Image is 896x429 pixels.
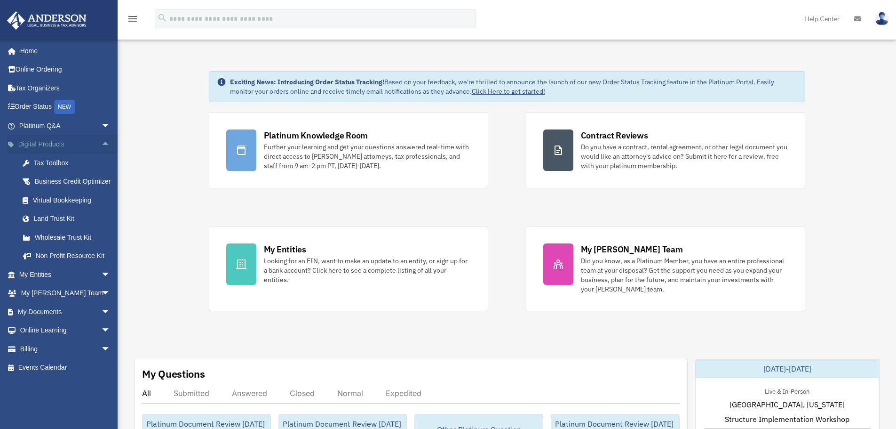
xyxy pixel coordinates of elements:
[581,142,788,170] div: Do you have a contract, rental agreement, or other legal document you would like an attorney's ad...
[101,302,120,322] span: arrow_drop_down
[290,389,315,398] div: Closed
[13,228,125,247] a: Wholesale Trust Kit
[729,399,845,410] span: [GEOGRAPHIC_DATA], [US_STATE]
[7,60,125,79] a: Online Ordering
[757,386,817,396] div: Live & In-Person
[7,116,125,135] a: Platinum Q&Aarrow_drop_down
[101,321,120,340] span: arrow_drop_down
[526,112,805,188] a: Contract Reviews Do you have a contract, rental agreement, or other legal document you would like...
[33,157,113,169] div: Tax Toolbox
[264,142,471,170] div: Further your learning and get your questions answered real-time with direct access to [PERSON_NAM...
[101,284,120,303] span: arrow_drop_down
[13,191,125,210] a: Virtual Bookkeeping
[209,226,488,311] a: My Entities Looking for an EIN, want to make an update to an entity, or sign up for a bank accoun...
[7,265,125,284] a: My Entitiesarrow_drop_down
[33,213,113,225] div: Land Trust Kit
[230,78,384,86] strong: Exciting News: Introducing Order Status Tracking!
[7,79,125,97] a: Tax Organizers
[7,41,120,60] a: Home
[7,284,125,303] a: My [PERSON_NAME] Teamarrow_drop_down
[472,87,545,96] a: Click Here to get started!
[386,389,421,398] div: Expedited
[33,250,113,262] div: Non Profit Resource Kit
[13,247,125,266] a: Non Profit Resource Kit
[13,172,125,191] a: Business Credit Optimizer
[696,359,879,378] div: [DATE]-[DATE]
[581,130,648,141] div: Contract Reviews
[127,13,138,24] i: menu
[581,243,683,255] div: My [PERSON_NAME] Team
[174,389,209,398] div: Submitted
[232,389,267,398] div: Answered
[33,176,113,187] div: Business Credit Optimizer
[7,302,125,321] a: My Documentsarrow_drop_down
[4,11,89,30] img: Anderson Advisors Platinum Portal
[264,256,471,284] div: Looking for an EIN, want to make an update to an entity, or sign up for a bank account? Click her...
[7,97,125,117] a: Order StatusNEW
[54,100,75,114] div: NEW
[7,358,125,377] a: Events Calendar
[7,135,125,154] a: Digital Productsarrow_drop_up
[13,210,125,228] a: Land Trust Kit
[875,12,889,25] img: User Pic
[230,77,797,96] div: Based on your feedback, we're thrilled to announce the launch of our new Order Status Tracking fe...
[127,16,138,24] a: menu
[209,112,488,188] a: Platinum Knowledge Room Further your learning and get your questions answered real-time with dire...
[264,130,368,141] div: Platinum Knowledge Room
[7,340,125,358] a: Billingarrow_drop_down
[33,232,113,243] div: Wholesale Trust Kit
[7,321,125,340] a: Online Learningarrow_drop_down
[13,154,125,172] a: Tax Toolbox
[142,389,151,398] div: All
[33,194,113,206] div: Virtual Bookkeeping
[581,256,788,294] div: Did you know, as a Platinum Member, you have an entire professional team at your disposal? Get th...
[101,265,120,284] span: arrow_drop_down
[101,340,120,359] span: arrow_drop_down
[526,226,805,311] a: My [PERSON_NAME] Team Did you know, as a Platinum Member, you have an entire professional team at...
[725,413,849,425] span: Structure Implementation Workshop
[101,116,120,136] span: arrow_drop_down
[157,13,167,23] i: search
[142,367,205,381] div: My Questions
[101,135,120,154] span: arrow_drop_up
[337,389,363,398] div: Normal
[264,243,306,255] div: My Entities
